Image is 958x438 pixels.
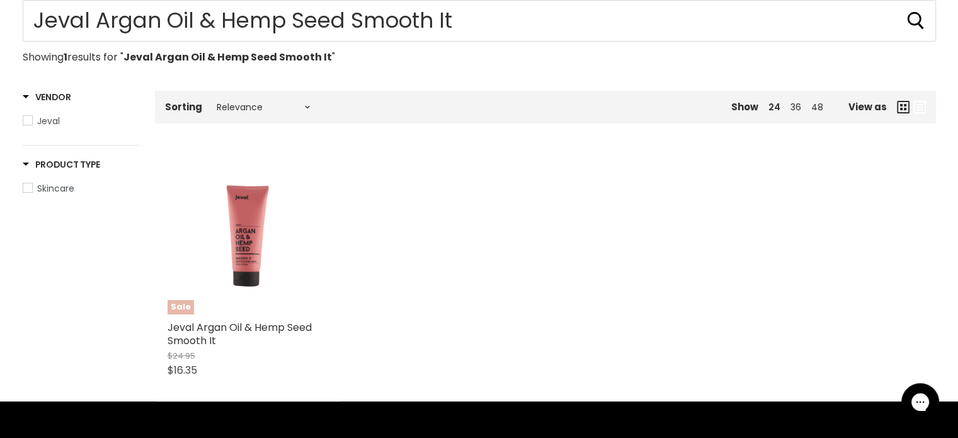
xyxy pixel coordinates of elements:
a: Jeval Argan Oil & Hemp Seed Smooth ItSale [168,154,328,314]
a: 48 [811,101,823,113]
a: 36 [790,101,801,113]
img: Jeval Argan Oil & Hemp Seed Smooth It [183,154,312,314]
span: View as [848,101,887,112]
span: Skincare [37,182,74,195]
label: Sorting [165,101,202,112]
iframe: Gorgias live chat messenger [895,379,945,425]
span: Sale [168,300,194,314]
a: Jeval [23,114,139,128]
p: Showing results for " " [23,52,936,63]
strong: Jeval Argan Oil & Hemp Seed Smooth It [123,50,332,64]
span: $24.95 [168,350,195,362]
strong: 1 [64,50,67,64]
span: Show [731,100,758,113]
a: 24 [768,101,780,113]
a: Jeval Argan Oil & Hemp Seed Smooth It [168,320,312,348]
h3: Product Type [23,158,101,171]
button: Search [906,11,926,31]
h3: Vendor [23,91,71,103]
span: Jeval [37,115,60,127]
a: Skincare [23,182,139,195]
span: $16.35 [168,363,197,377]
